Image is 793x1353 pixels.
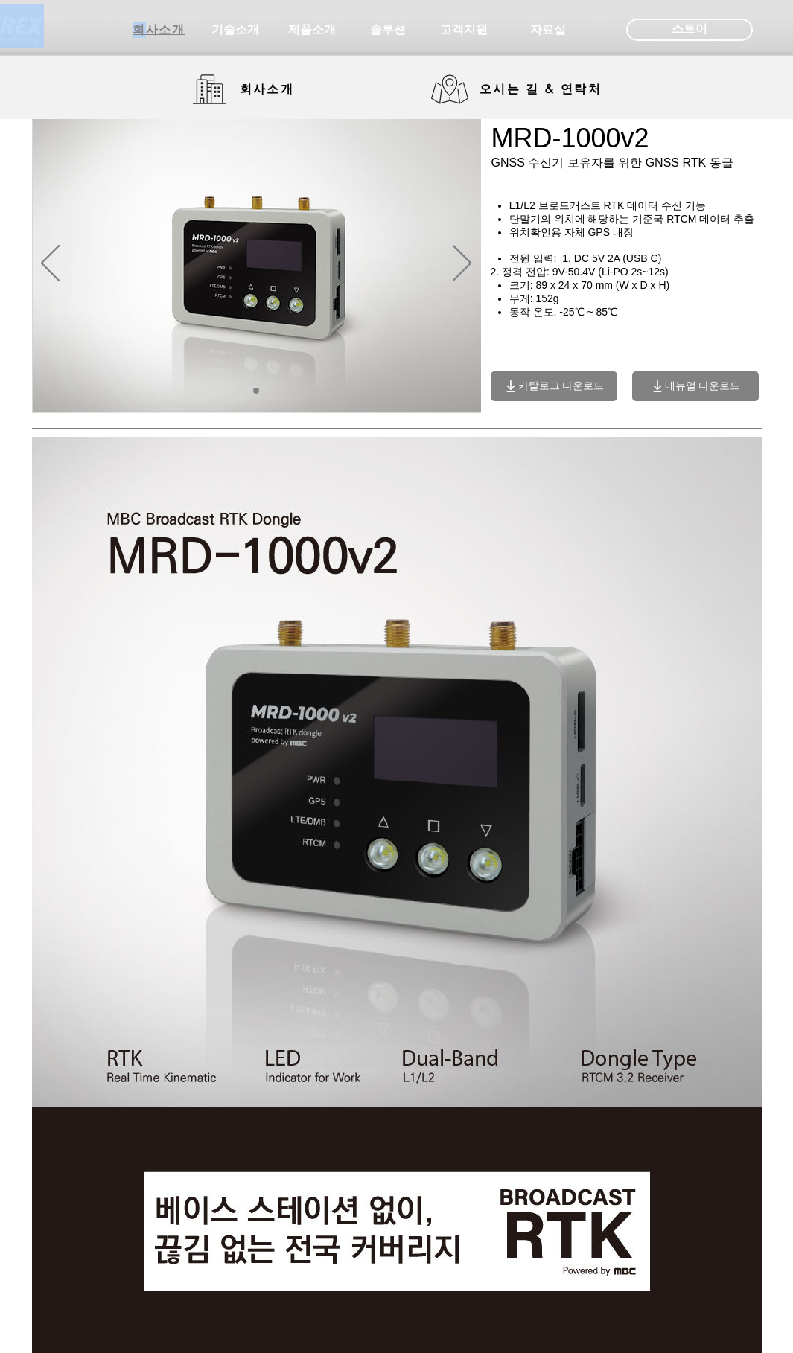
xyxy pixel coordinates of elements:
[370,22,406,38] span: 솔루션
[133,22,185,38] span: 회사소개
[509,292,559,304] span: 무게: 152g
[491,266,669,278] span: 2. 정격 전압: 9V-50.4V (Li-PO 2s~12s)
[288,22,336,38] span: 제품소개
[351,15,425,45] a: 솔루션
[511,15,585,45] a: 자료실
[509,279,669,291] span: 크기: 89 x 24 x 70 mm (W x D x H)
[491,371,617,401] a: 카탈로그 다운로드
[32,115,481,413] div: 슬라이드쇼
[632,371,759,401] a: 매뉴얼 다운로드
[431,74,614,104] a: 오시는 길 & 연락처
[672,21,707,37] span: 스토어
[622,1289,793,1353] iframe: Wix Chat
[509,226,634,238] span: 위치확인용 자체 GPS 내장
[41,245,60,284] button: 이전
[626,19,753,41] div: 스토어
[453,245,471,284] button: 다음
[275,15,349,45] a: 제품소개
[240,82,295,97] span: 회사소개
[509,252,662,264] span: 전원 입력: 1. DC 5V 2A (USB C)
[440,22,488,38] span: 고객지원
[193,74,305,104] a: 회사소개
[427,15,501,45] a: 고객지원
[518,380,605,393] span: 카탈로그 다운로드
[198,15,273,45] a: 기술소개
[211,22,259,38] span: 기술소개
[122,15,197,45] a: 회사소개
[253,388,259,394] a: 01
[509,306,617,318] span: 동작 온도: -25℃ ~ 85℃
[530,22,566,38] span: 자료실
[248,388,265,394] nav: 슬라이드
[665,380,741,393] span: 매뉴얼 다운로드
[33,115,481,413] img: v2.jpg
[480,81,602,97] span: 오시는 길 & 연락처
